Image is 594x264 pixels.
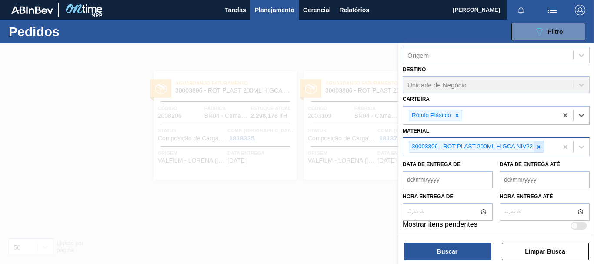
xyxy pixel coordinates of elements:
img: userActions [547,5,557,15]
span: Planejamento [255,5,294,15]
label: Destino [403,67,426,73]
label: Hora entrega de [403,190,493,203]
span: Filtro [548,28,563,35]
button: Filtro [511,23,585,40]
h1: Pedidos [9,27,130,37]
div: 30003806 - ROT PLAST 200ML H GCA NIV22 [409,141,534,152]
img: Logout [575,5,585,15]
label: Material [403,128,429,134]
img: TNhmsLtSVTkK8tSr43FrP2fwEKptu5GPRR3wAAAABJRU5ErkJggg== [11,6,53,14]
div: Origem [407,52,429,59]
input: dd/mm/yyyy [500,171,590,188]
div: Rótulo Plástico [409,110,452,121]
label: Hora entrega até [500,190,590,203]
span: Gerencial [303,5,331,15]
label: Data de Entrega de [403,161,461,167]
label: Data de Entrega até [500,161,560,167]
button: Notificações [507,4,535,16]
span: Relatórios [340,5,369,15]
input: dd/mm/yyyy [403,171,493,188]
label: Carteira [403,96,430,102]
label: Mostrar itens pendentes [403,221,477,231]
span: Tarefas [225,5,246,15]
